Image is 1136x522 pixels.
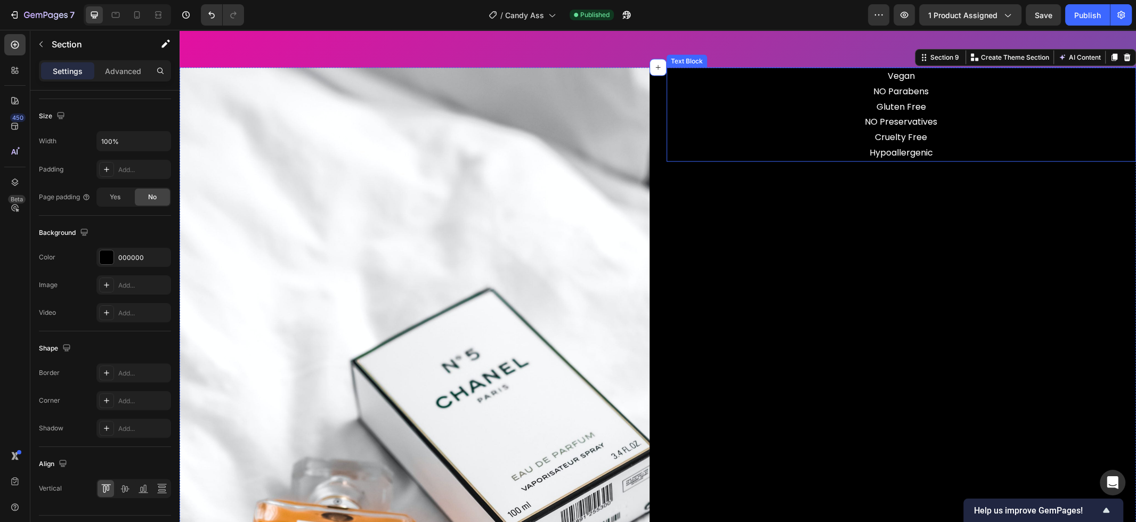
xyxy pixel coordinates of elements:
[505,10,544,21] span: Candy Ass
[39,226,91,240] div: Background
[489,27,525,36] div: Text Block
[39,136,56,146] div: Width
[39,484,62,493] div: Vertical
[488,85,956,100] p: NO Preservatives
[877,21,923,34] button: AI Content
[4,4,79,26] button: 7
[39,252,55,262] div: Color
[1026,4,1061,26] button: Save
[118,396,168,406] div: Add...
[1065,4,1110,26] button: Publish
[118,253,168,263] div: 000000
[749,23,782,32] div: Section 9
[801,23,870,32] p: Create Theme Section
[974,504,1113,517] button: Show survey - Help us improve GemPages!
[488,100,956,116] p: Cruelty Free
[39,165,63,174] div: Padding
[39,192,91,202] div: Page padding
[39,109,67,124] div: Size
[53,66,83,77] p: Settings
[39,396,60,405] div: Corner
[118,424,168,434] div: Add...
[118,369,168,378] div: Add...
[39,280,58,290] div: Image
[919,4,1021,26] button: 1 product assigned
[118,165,168,175] div: Add...
[118,308,168,318] div: Add...
[201,4,244,26] div: Undo/Redo
[118,281,168,290] div: Add...
[1100,470,1125,495] div: Open Intercom Messenger
[39,457,69,471] div: Align
[39,368,60,378] div: Border
[105,66,141,77] p: Advanced
[488,54,956,70] p: NO Parabens
[110,192,120,202] span: Yes
[488,70,956,85] p: Gluten Free
[39,308,56,317] div: Video
[1074,10,1101,21] div: Publish
[1035,11,1052,20] span: Save
[580,10,610,20] span: Published
[97,132,171,151] input: Auto
[8,195,26,203] div: Beta
[928,10,997,21] span: 1 product assigned
[488,116,956,131] p: Hypoallergenic
[500,10,503,21] span: /
[70,9,75,21] p: 7
[10,113,26,122] div: 450
[180,30,1136,522] iframe: Design area
[148,192,157,202] span: No
[52,38,139,51] p: Section
[39,341,73,356] div: Shape
[39,423,63,433] div: Shadow
[974,505,1100,516] span: Help us improve GemPages!
[488,39,956,54] p: Vegan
